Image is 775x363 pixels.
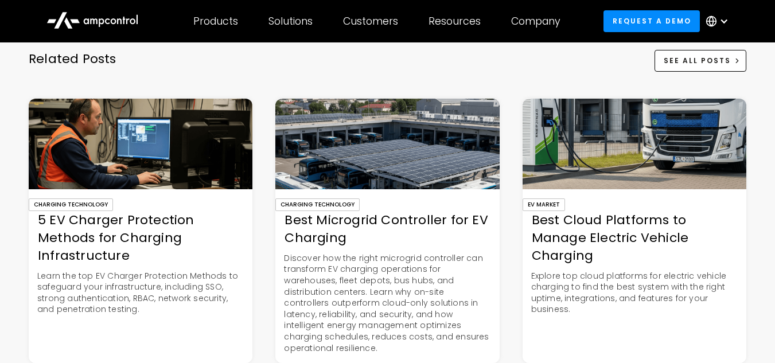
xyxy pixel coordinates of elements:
div: Products [193,15,238,28]
div: Customers [343,15,398,28]
div: Resources [429,15,481,28]
img: Best Microgrid Controller for EV Charging [275,99,499,189]
p: Explore top cloud platforms for electric vehicle charging to find the best system with the right ... [523,271,746,315]
a: See All Posts [655,50,746,71]
p: Discover how the right microgrid controller can transform EV charging operations for warehouses, ... [275,253,499,354]
div: 5 EV Charger Protection Methods for Charging Infrastructure [29,212,252,264]
div: Best Cloud Platforms to Manage Electric Vehicle Charging [523,212,746,264]
img: 5 EV Charger Protection Methods for Charging Infrastructure [29,99,252,189]
div: EV Market [523,198,565,211]
p: Learn the top EV Charger Protection Methods to safeguard your infrastructure, including SSO, stro... [29,271,252,315]
div: See All Posts [664,56,731,66]
img: Best Cloud Platforms to Manage Electric Vehicle Charging [523,99,746,189]
div: Solutions [268,15,313,28]
a: EV MarketBest Cloud Platforms to Manage Electric Vehicle ChargingExplore top cloud platforms for ... [523,99,746,363]
div: Charging Technology [275,198,360,211]
div: Company [511,15,560,28]
a: Charging Technology5 EV Charger Protection Methods for Charging InfrastructureLearn the top EV Ch... [29,99,252,363]
div: Best Microgrid Controller for EV Charging [275,212,499,247]
a: Charging TechnologyBest Microgrid Controller for EV ChargingDiscover how the right microgrid cont... [275,99,499,363]
div: Charging Technology [29,198,113,211]
div: Related Posts [29,50,116,85]
a: Request a demo [603,10,700,32]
